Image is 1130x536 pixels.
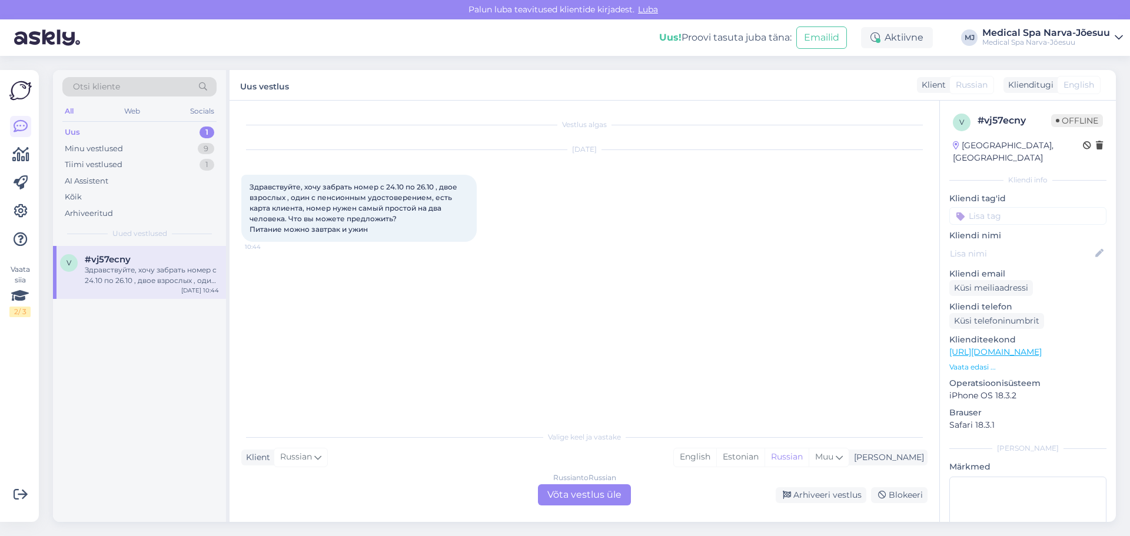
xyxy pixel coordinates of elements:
[122,104,142,119] div: Web
[949,280,1033,296] div: Küsi meiliaadressi
[949,461,1106,473] p: Märkmed
[949,313,1044,329] div: Küsi telefoninumbrit
[659,32,682,43] b: Uus!
[9,307,31,317] div: 2 / 3
[62,104,76,119] div: All
[659,31,792,45] div: Proovi tasuta juba täna:
[1051,114,1103,127] span: Offline
[85,265,219,286] div: Здравствуйте, хочу забрать номер с 24.10 по 26.10 , двое взрослых , один с пенсионным удостоверен...
[240,77,289,93] label: Uus vestlus
[849,451,924,464] div: [PERSON_NAME]
[949,192,1106,205] p: Kliendi tag'id
[978,114,1051,128] div: # vj57ecny
[198,143,214,155] div: 9
[961,29,978,46] div: MJ
[85,254,131,265] span: #vj57ecny
[245,242,289,251] span: 10:44
[241,432,928,442] div: Valige keel ja vastake
[9,79,32,102] img: Askly Logo
[241,119,928,130] div: Vestlus algas
[65,126,80,138] div: Uus
[949,175,1106,185] div: Kliendi info
[949,377,1106,389] p: Operatsioonisüsteem
[241,144,928,155] div: [DATE]
[953,139,1083,164] div: [GEOGRAPHIC_DATA], [GEOGRAPHIC_DATA]
[181,286,219,295] div: [DATE] 10:44
[949,362,1106,372] p: Vaata edasi ...
[9,264,31,317] div: Vaata siia
[241,451,270,464] div: Klient
[949,419,1106,431] p: Safari 18.3.1
[949,268,1106,280] p: Kliendi email
[949,443,1106,454] div: [PERSON_NAME]
[982,28,1110,38] div: Medical Spa Narva-Jõesuu
[65,159,122,171] div: Tiimi vestlused
[200,159,214,171] div: 1
[956,79,988,91] span: Russian
[73,81,120,93] span: Otsi kliente
[553,472,616,483] div: Russian to Russian
[280,451,312,464] span: Russian
[982,38,1110,47] div: Medical Spa Narva-Jõesuu
[716,448,765,466] div: Estonian
[65,175,108,187] div: AI Assistent
[634,4,662,15] span: Luba
[1003,79,1053,91] div: Klienditugi
[65,208,113,219] div: Arhiveeritud
[538,484,631,505] div: Võta vestlus üle
[982,28,1123,47] a: Medical Spa Narva-JõesuuMedical Spa Narva-Jõesuu
[674,448,716,466] div: English
[65,143,123,155] div: Minu vestlused
[765,448,809,466] div: Russian
[861,27,933,48] div: Aktiivne
[112,228,167,239] span: Uued vestlused
[949,389,1106,402] p: iPhone OS 18.3.2
[815,451,833,462] span: Muu
[871,487,928,503] div: Blokeeri
[950,247,1093,260] input: Lisa nimi
[250,182,459,234] span: Здравствуйте, хочу забрать номер с 24.10 по 26.10 , двое взрослых , один с пенсионным удостоверен...
[796,26,847,49] button: Emailid
[200,126,214,138] div: 1
[917,79,946,91] div: Klient
[67,258,71,267] span: v
[949,334,1106,346] p: Klienditeekond
[188,104,217,119] div: Socials
[949,229,1106,242] p: Kliendi nimi
[949,301,1106,313] p: Kliendi telefon
[949,407,1106,419] p: Brauser
[1063,79,1094,91] span: English
[776,487,866,503] div: Arhiveeri vestlus
[949,207,1106,225] input: Lisa tag
[949,347,1042,357] a: [URL][DOMAIN_NAME]
[959,118,964,126] span: v
[65,191,82,203] div: Kõik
